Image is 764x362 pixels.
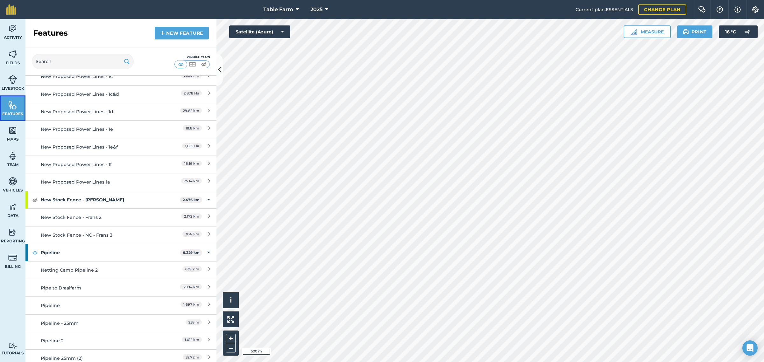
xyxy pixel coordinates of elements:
a: Pipeline1.697 km [25,296,216,314]
img: A cog icon [752,6,759,13]
button: – [226,343,236,352]
button: Satellite (Azure) [229,25,290,38]
img: svg+xml;base64,PHN2ZyB4bWxucz0iaHR0cDovL3d3dy53My5vcmcvMjAwMC9zdmciIHdpZHRoPSIxOSIgaGVpZ2h0PSIyNC... [683,28,689,36]
div: Netting Camp Pipeline 2 [41,267,154,274]
span: 2,878 Ha [181,90,202,96]
span: 16 ° C [725,25,736,38]
a: Pipeline 21.012 km [25,332,216,349]
img: svg+xml;base64,PHN2ZyB4bWxucz0iaHR0cDovL3d3dy53My5vcmcvMjAwMC9zdmciIHdpZHRoPSIxNCIgaGVpZ2h0PSIyNC... [160,29,165,37]
img: svg+xml;base64,PHN2ZyB4bWxucz0iaHR0cDovL3d3dy53My5vcmcvMjAwMC9zdmciIHdpZHRoPSIxNyIgaGVpZ2h0PSIxNy... [734,6,741,13]
button: + [226,334,236,343]
img: svg+xml;base64,PD94bWwgdmVyc2lvbj0iMS4wIiBlbmNvZGluZz0idXRmLTgiPz4KPCEtLSBHZW5lcmF0b3I6IEFkb2JlIE... [8,177,17,186]
img: svg+xml;base64,PD94bWwgdmVyc2lvbj0iMS4wIiBlbmNvZGluZz0idXRmLTgiPz4KPCEtLSBHZW5lcmF0b3I6IEFkb2JlIE... [8,227,17,237]
div: Pipe to Draaifarm [41,284,154,291]
img: Two speech bubbles overlapping with the left bubble in the forefront [698,6,706,13]
strong: 2.476 km [183,198,200,202]
img: Ruler icon [631,29,637,35]
div: New Proposed Power Lines - 1c [41,73,154,80]
img: svg+xml;base64,PD94bWwgdmVyc2lvbj0iMS4wIiBlbmNvZGluZz0idXRmLTgiPz4KPCEtLSBHZW5lcmF0b3I6IEFkb2JlIE... [8,24,17,33]
a: New Proposed Power Lines 1a25.14 km [25,173,216,191]
div: Pipeline 2 [41,337,154,344]
span: 32.72 m [183,354,202,360]
div: New Stock Fence - NC - Frans 3 [41,232,154,239]
span: 1,855 Ha [182,143,202,149]
input: Search [32,54,134,69]
a: Netting Camp Pipeline 2639.2 m [25,261,216,279]
span: 1.012 km [182,337,202,342]
img: svg+xml;base64,PD94bWwgdmVyc2lvbj0iMS4wIiBlbmNvZGluZz0idXRmLTgiPz4KPCEtLSBHZW5lcmF0b3I6IEFkb2JlIE... [8,343,17,349]
div: New Proposed Power Lines - 1c&d [41,91,154,98]
button: 16 °C [719,25,758,38]
img: svg+xml;base64,PHN2ZyB4bWxucz0iaHR0cDovL3d3dy53My5vcmcvMjAwMC9zdmciIHdpZHRoPSIxOCIgaGVpZ2h0PSIyNC... [32,249,38,256]
div: Pipeline - 25mm [41,320,154,327]
div: New Proposed Power Lines - 1e [41,126,154,133]
div: New Stock Fence - Frans 2 [41,214,154,221]
div: New Proposed Power Lines - 1d [41,108,154,115]
img: svg+xml;base64,PD94bWwgdmVyc2lvbj0iMS4wIiBlbmNvZGluZz0idXRmLTgiPz4KPCEtLSBHZW5lcmF0b3I6IEFkb2JlIE... [8,151,17,161]
a: Pipe to Draaifarm3.994 km [25,279,216,296]
span: 3.994 km [180,284,202,289]
span: Table Farm [263,6,293,13]
div: Pipeline [41,302,154,309]
img: svg+xml;base64,PD94bWwgdmVyc2lvbj0iMS4wIiBlbmNvZGluZz0idXRmLTgiPz4KPCEtLSBHZW5lcmF0b3I6IEFkb2JlIE... [8,202,17,212]
span: 258 m [186,319,202,325]
img: svg+xml;base64,PHN2ZyB4bWxucz0iaHR0cDovL3d3dy53My5vcmcvMjAwMC9zdmciIHdpZHRoPSI1MCIgaGVpZ2h0PSI0MC... [177,61,185,67]
button: Measure [624,25,671,38]
h2: Features [33,28,68,38]
a: Change plan [638,4,686,15]
img: svg+xml;base64,PHN2ZyB4bWxucz0iaHR0cDovL3d3dy53My5vcmcvMjAwMC9zdmciIHdpZHRoPSI1NiIgaGVpZ2h0PSI2MC... [8,100,17,110]
img: fieldmargin Logo [6,4,16,15]
img: svg+xml;base64,PHN2ZyB4bWxucz0iaHR0cDovL3d3dy53My5vcmcvMjAwMC9zdmciIHdpZHRoPSIxOCIgaGVpZ2h0PSIyNC... [32,196,38,204]
button: Print [677,25,713,38]
img: svg+xml;base64,PD94bWwgdmVyc2lvbj0iMS4wIiBlbmNvZGluZz0idXRmLTgiPz4KPCEtLSBHZW5lcmF0b3I6IEFkb2JlIE... [8,75,17,84]
a: New Proposed Power Lines - 1c&d2,878 Ha [25,85,216,103]
div: Pipeline 25mm (2) [41,355,154,362]
span: 18.16 km [181,161,202,166]
span: 639.2 m [182,266,202,272]
button: i [223,292,239,308]
div: Pipeline9.329 km [25,244,216,261]
a: New Proposed Power Lines - 1e&f1,855 Ha [25,138,216,156]
a: New Proposed Power Lines - 1c31.66 km [25,67,216,85]
a: New Proposed Power Lines - 1e18.8 km [25,120,216,138]
strong: Pipeline [41,244,180,261]
img: svg+xml;base64,PHN2ZyB4bWxucz0iaHR0cDovL3d3dy53My5vcmcvMjAwMC9zdmciIHdpZHRoPSI1NiIgaGVpZ2h0PSI2MC... [8,126,17,135]
span: 1.697 km [180,302,202,307]
img: svg+xml;base64,PHN2ZyB4bWxucz0iaHR0cDovL3d3dy53My5vcmcvMjAwMC9zdmciIHdpZHRoPSI1NiIgaGVpZ2h0PSI2MC... [8,49,17,59]
div: New Proposed Power Lines 1a [41,178,154,185]
img: svg+xml;base64,PHN2ZyB4bWxucz0iaHR0cDovL3d3dy53My5vcmcvMjAwMC9zdmciIHdpZHRoPSI1MCIgaGVpZ2h0PSI0MC... [188,61,196,67]
div: New Proposed Power Lines - 1f [41,161,154,168]
div: Open Intercom Messenger [742,340,758,356]
a: New Proposed Power Lines - 1d29.82 km [25,103,216,120]
img: Four arrows, one pointing top left, one top right, one bottom right and the last bottom left [227,316,234,323]
span: 25.14 km [181,178,202,184]
img: A question mark icon [716,6,724,13]
span: 2025 [310,6,322,13]
strong: 9.329 km [183,250,200,255]
div: New Proposed Power Lines - 1e&f [41,143,154,150]
a: New Stock Fence - Frans 22.172 km [25,208,216,226]
img: svg+xml;base64,PD94bWwgdmVyc2lvbj0iMS4wIiBlbmNvZGluZz0idXRmLTgiPz4KPCEtLSBHZW5lcmF0b3I6IEFkb2JlIE... [8,253,17,262]
a: New Stock Fence - NC - Frans 3304.3 m [25,226,216,244]
img: svg+xml;base64,PHN2ZyB4bWxucz0iaHR0cDovL3d3dy53My5vcmcvMjAwMC9zdmciIHdpZHRoPSI1MCIgaGVpZ2h0PSI0MC... [200,61,208,67]
a: New feature [155,27,209,39]
span: 304.3 m [182,231,202,237]
a: Pipeline - 25mm258 m [25,314,216,332]
div: Visibility: On [174,54,210,59]
strong: New Stock Fence - [PERSON_NAME] [41,191,180,208]
span: 18.8 km [183,125,202,131]
img: svg+xml;base64,PHN2ZyB4bWxucz0iaHR0cDovL3d3dy53My5vcmcvMjAwMC9zdmciIHdpZHRoPSIxOSIgaGVpZ2h0PSIyNC... [124,58,130,65]
span: 2.172 km [181,213,202,219]
a: New Proposed Power Lines - 1f18.16 km [25,156,216,173]
span: Current plan : ESSENTIALS [576,6,633,13]
div: New Stock Fence - [PERSON_NAME]2.476 km [25,191,216,208]
span: 29.82 km [180,108,202,113]
img: svg+xml;base64,PD94bWwgdmVyc2lvbj0iMS4wIiBlbmNvZGluZz0idXRmLTgiPz4KPCEtLSBHZW5lcmF0b3I6IEFkb2JlIE... [741,25,754,38]
span: i [230,296,232,304]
